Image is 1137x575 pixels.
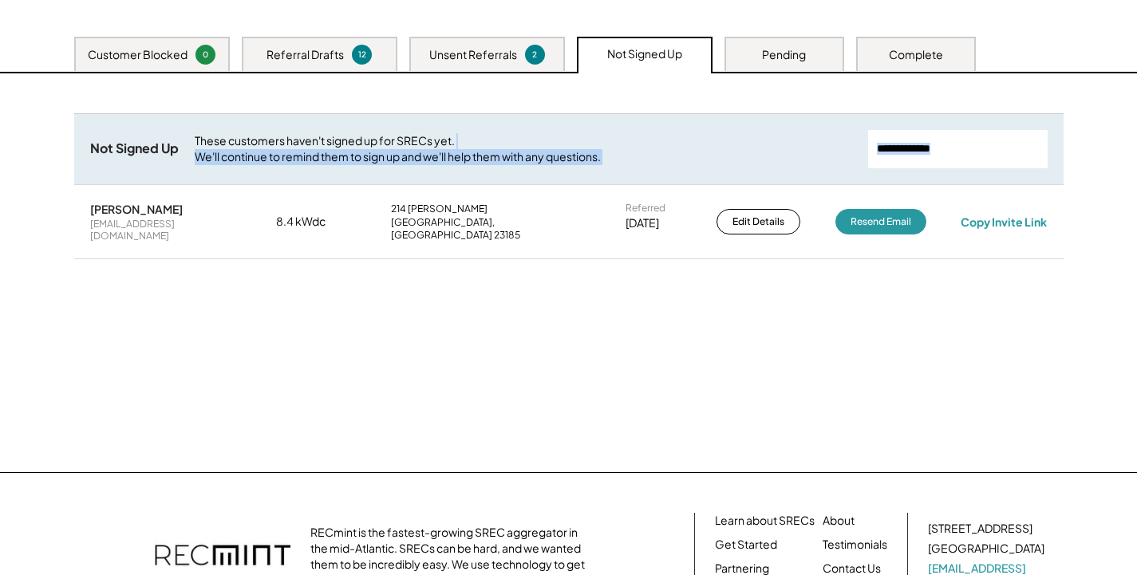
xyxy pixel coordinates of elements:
div: 0 [198,49,213,61]
button: Resend Email [835,209,926,234]
div: Referred [626,202,665,215]
div: Unsent Referrals [429,47,517,63]
div: 214 [PERSON_NAME] [391,203,488,215]
div: 8.4 kWdc [276,214,356,230]
div: [STREET_ADDRESS] [928,521,1032,537]
div: Referral Drafts [266,47,344,63]
div: [PERSON_NAME] [90,202,183,216]
div: 12 [354,49,369,61]
div: [EMAIL_ADDRESS][DOMAIN_NAME] [90,218,242,242]
div: [GEOGRAPHIC_DATA] [928,541,1044,557]
div: [DATE] [626,215,659,231]
a: Learn about SRECs [715,513,815,529]
div: Complete [889,47,943,63]
button: Edit Details [717,209,800,234]
div: 2 [527,49,543,61]
div: Pending [762,47,806,63]
a: Testimonials [823,537,887,553]
div: Not Signed Up [90,140,179,157]
a: Get Started [715,537,777,553]
div: [GEOGRAPHIC_DATA], [GEOGRAPHIC_DATA] 23185 [391,216,590,241]
a: About [823,513,855,529]
div: Copy Invite Link [961,215,1047,229]
div: These customers haven't signed up for SRECs yet. We'll continue to remind them to sign up and we'... [195,133,852,164]
div: Not Signed Up [607,46,682,62]
div: Customer Blocked [88,47,188,63]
